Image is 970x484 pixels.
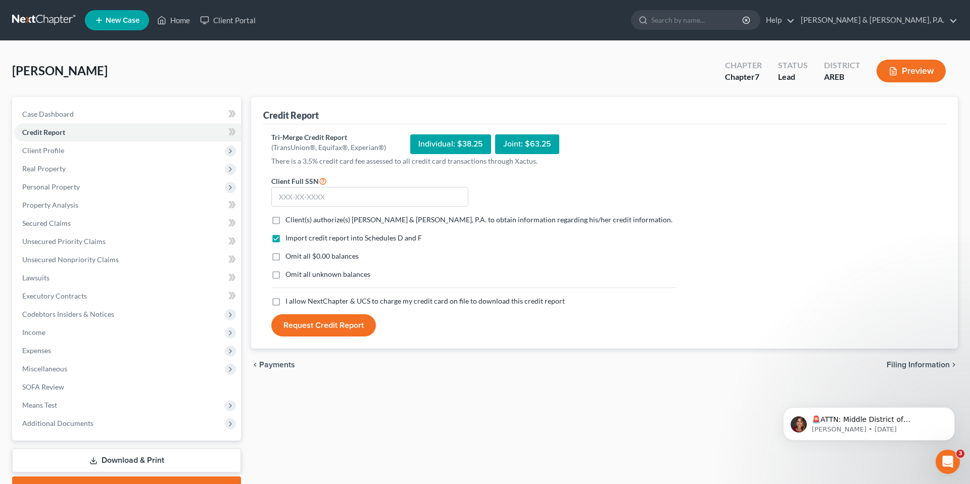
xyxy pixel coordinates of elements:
[22,292,87,300] span: Executory Contracts
[887,361,958,369] button: Filing Information chevron_right
[22,219,71,227] span: Secured Claims
[22,164,66,173] span: Real Property
[251,361,259,369] i: chevron_left
[768,386,970,457] iframe: Intercom notifications message
[22,346,51,355] span: Expenses
[14,287,241,305] a: Executory Contracts
[22,401,57,409] span: Means Test
[22,237,106,246] span: Unsecured Priority Claims
[285,297,565,305] span: I allow NextChapter & UCS to charge my credit card on file to download this credit report
[195,11,261,29] a: Client Portal
[22,128,65,136] span: Credit Report
[263,109,319,121] div: Credit Report
[14,196,241,214] a: Property Analysis
[14,105,241,123] a: Case Dashboard
[14,232,241,251] a: Unsecured Priority Claims
[152,11,195,29] a: Home
[285,215,672,224] span: Client(s) authorize(s) [PERSON_NAME] & [PERSON_NAME], P.A. to obtain information regarding his/he...
[271,314,376,336] button: Request Credit Report
[725,71,762,83] div: Chapter
[14,378,241,396] a: SOFA Review
[956,450,964,458] span: 3
[22,419,93,427] span: Additional Documents
[950,361,958,369] i: chevron_right
[22,382,64,391] span: SOFA Review
[778,71,808,83] div: Lead
[14,251,241,269] a: Unsecured Nonpriority Claims
[12,449,241,472] a: Download & Print
[22,201,78,209] span: Property Analysis
[285,233,422,242] span: Import credit report into Schedules D and F
[22,110,74,118] span: Case Dashboard
[271,132,386,142] div: Tri-Merge Credit Report
[22,310,114,318] span: Codebtors Insiders & Notices
[410,134,491,154] div: Individual: $38.25
[725,60,762,71] div: Chapter
[824,71,860,83] div: AREB
[271,156,675,166] p: There is a 3.5% credit card fee assessed to all credit card transactions through Xactus.
[651,11,744,29] input: Search by name...
[285,252,359,260] span: Omit all $0.00 balances
[22,146,64,155] span: Client Profile
[755,72,759,81] span: 7
[877,60,946,82] button: Preview
[14,269,241,287] a: Lawsuits
[285,270,370,278] span: Omit all unknown balances
[271,187,468,207] input: XXX-XX-XXXX
[761,11,795,29] a: Help
[271,142,386,153] div: (TransUnion®, Equifax®, Experian®)
[22,328,45,336] span: Income
[106,17,139,24] span: New Case
[14,214,241,232] a: Secured Claims
[824,60,860,71] div: District
[22,364,67,373] span: Miscellaneous
[22,273,50,282] span: Lawsuits
[14,123,241,141] a: Credit Report
[271,177,319,185] span: Client Full SSN
[12,63,108,78] span: [PERSON_NAME]
[887,361,950,369] span: Filing Information
[936,450,960,474] iframe: Intercom live chat
[495,134,559,154] div: Joint: $63.25
[778,60,808,71] div: Status
[251,361,295,369] button: chevron_left Payments
[22,182,80,191] span: Personal Property
[22,255,119,264] span: Unsecured Nonpriority Claims
[796,11,957,29] a: [PERSON_NAME] & [PERSON_NAME], P.A.
[259,361,295,369] span: Payments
